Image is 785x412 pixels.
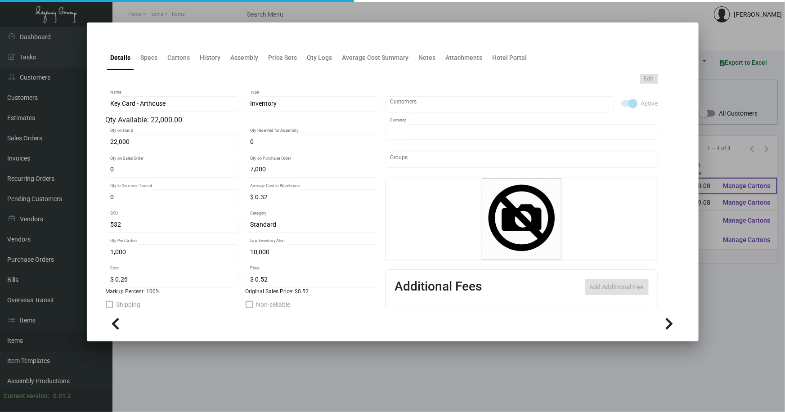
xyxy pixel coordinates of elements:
[106,115,378,125] div: Qty Available: 22,000.00
[117,299,141,310] span: Shipping
[641,98,658,109] span: Active
[141,53,158,63] div: Specs
[590,283,644,291] span: Add Additional Fee
[493,53,527,63] div: Hotel Portal
[422,306,523,322] th: Type
[231,53,259,63] div: Assembly
[4,391,49,401] div: Current version:
[640,74,658,84] button: Edit
[269,53,297,63] div: Price Sets
[53,391,71,401] div: 0.51.2
[256,299,291,310] span: Non-sellable
[342,53,409,63] div: Average Cost Summary
[111,53,131,63] div: Details
[560,306,597,322] th: Price
[395,279,482,295] h2: Additional Fees
[585,279,649,295] button: Add Additional Fee
[168,53,190,63] div: Cartons
[644,75,654,83] span: Edit
[523,306,560,322] th: Cost
[200,53,221,63] div: History
[597,306,637,322] th: Price type
[446,53,483,63] div: Attachments
[390,101,609,108] input: Add new..
[419,53,436,63] div: Notes
[307,53,332,63] div: Qty Logs
[395,306,422,322] th: Active
[390,156,653,163] input: Add new..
